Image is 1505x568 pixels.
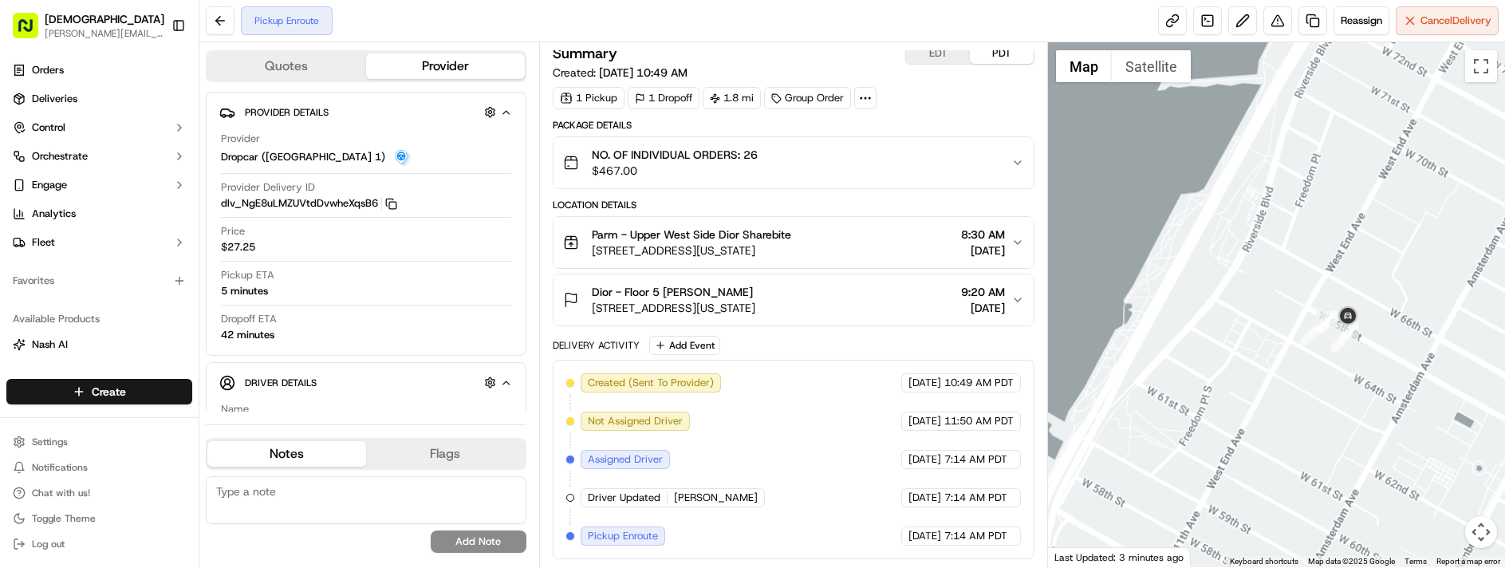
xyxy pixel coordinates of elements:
button: Keyboard shortcuts [1230,556,1298,567]
span: [STREET_ADDRESS][US_STATE] [592,300,755,316]
span: $467.00 [592,163,758,179]
div: Location Details [553,199,1034,211]
span: Engage [32,178,67,192]
button: Show street map [1056,50,1112,82]
button: Toggle Theme [6,507,192,530]
button: [PERSON_NAME][EMAIL_ADDRESS][DOMAIN_NAME] [45,27,164,40]
div: Start new chat [54,152,262,168]
span: $27.25 [221,240,255,254]
div: Last Updated: 3 minutes ago [1048,547,1191,567]
a: Powered byPylon [112,270,193,282]
span: Driver Details [245,377,317,389]
button: Chat with us! [6,482,192,504]
a: Terms (opens in new tab) [1405,557,1427,566]
span: Provider Details [245,106,329,119]
span: Dior - Floor 5 [PERSON_NAME] [592,284,753,300]
button: NO. OF INDIVIDUAL ORDERS: 26$467.00 [554,137,1034,188]
span: Notifications [32,461,88,474]
a: Analytics [6,201,192,227]
button: Fleet [6,230,192,255]
span: Map data ©2025 Google [1308,557,1395,566]
div: 4 [1331,331,1352,352]
span: Pylon [159,270,193,282]
a: Orders [6,57,192,83]
span: Reassign [1341,14,1382,28]
span: 7:14 AM PDT [944,452,1007,467]
span: Settings [32,436,68,448]
div: 1 Dropoff [628,87,699,109]
div: 📗 [16,233,29,246]
div: Package Details [553,119,1034,132]
span: [DATE] [908,414,941,428]
button: Nash AI [6,332,192,357]
span: Cancel Delivery [1420,14,1491,28]
span: Nash AI [32,337,68,352]
a: Deliveries [6,86,192,112]
span: Price [221,224,245,239]
span: API Documentation [151,231,256,247]
button: Create [6,379,192,404]
span: Dropoff ETA [221,312,277,326]
img: 1736555255976-a54dd68f-1ca7-489b-9aae-adbdc363a1c4 [16,152,45,181]
a: Nash AI [13,337,186,352]
span: Provider Delivery ID [221,180,315,195]
span: [DATE] [961,300,1005,316]
a: Open this area in Google Maps (opens a new window) [1052,546,1105,567]
img: Nash [16,16,48,48]
span: Control [32,120,65,135]
button: Provider [366,53,525,79]
div: 2 [1316,310,1337,331]
button: Quotes [207,53,366,79]
span: Driver Updated [588,491,660,505]
button: [DEMOGRAPHIC_DATA][PERSON_NAME][EMAIL_ADDRESS][DOMAIN_NAME] [6,6,165,45]
button: Parm - Upper West Side Dior Sharebite[STREET_ADDRESS][US_STATE]8:30 AM[DATE] [554,217,1034,268]
span: Not Assigned Driver [588,414,683,428]
button: Control [6,115,192,140]
span: [DATE] 10:49 AM [599,65,687,80]
span: Analytics [32,207,76,221]
button: Orchestrate [6,144,192,169]
span: 7:14 AM PDT [944,529,1007,543]
button: [DEMOGRAPHIC_DATA] [45,11,164,27]
div: We're available if you need us! [54,168,202,181]
span: Pickup ETA [221,268,274,282]
span: 7:14 AM PDT [944,491,1007,505]
span: Created (Sent To Provider) [588,376,714,390]
span: 11:50 AM PDT [944,414,1014,428]
h3: Summary [553,46,617,61]
span: Orders [32,63,64,77]
span: [PERSON_NAME] [674,491,758,505]
div: Available Products [6,306,192,332]
button: EDT [906,43,970,64]
button: Show satellite imagery [1112,50,1191,82]
div: Delivery Activity [553,339,640,352]
span: Orchestrate [32,149,88,164]
span: Deliveries [32,92,77,106]
span: Name [221,402,249,416]
div: 5 minutes [221,284,268,298]
button: Notifications [6,456,192,479]
button: CancelDelivery [1396,6,1499,35]
input: Got a question? Start typing here... [41,103,287,120]
span: 10:49 AM PDT [944,376,1014,390]
span: Dropcar ([GEOGRAPHIC_DATA] 1) [221,150,385,164]
span: Provider [221,132,260,146]
button: Provider Details [219,99,513,125]
img: Google [1052,546,1105,567]
div: 3 [1317,313,1338,333]
button: Notes [207,441,366,467]
div: 42 minutes [221,328,274,342]
span: Assigned Driver [588,452,663,467]
button: Start new chat [271,157,290,176]
span: Create [92,384,126,400]
button: Reassign [1334,6,1389,35]
button: Dior - Floor 5 [PERSON_NAME][STREET_ADDRESS][US_STATE]9:20 AM[DATE] [554,274,1034,325]
a: Report a map error [1436,557,1500,566]
button: dlv_NgE8uLMZUVtdDvwheXqsB6 [221,196,397,211]
button: Add Event [649,336,720,355]
img: drop_car_logo.png [392,148,411,167]
span: NO. OF INDIVIDUAL ORDERS: 26 [592,147,758,163]
div: 1.8 mi [703,87,761,109]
